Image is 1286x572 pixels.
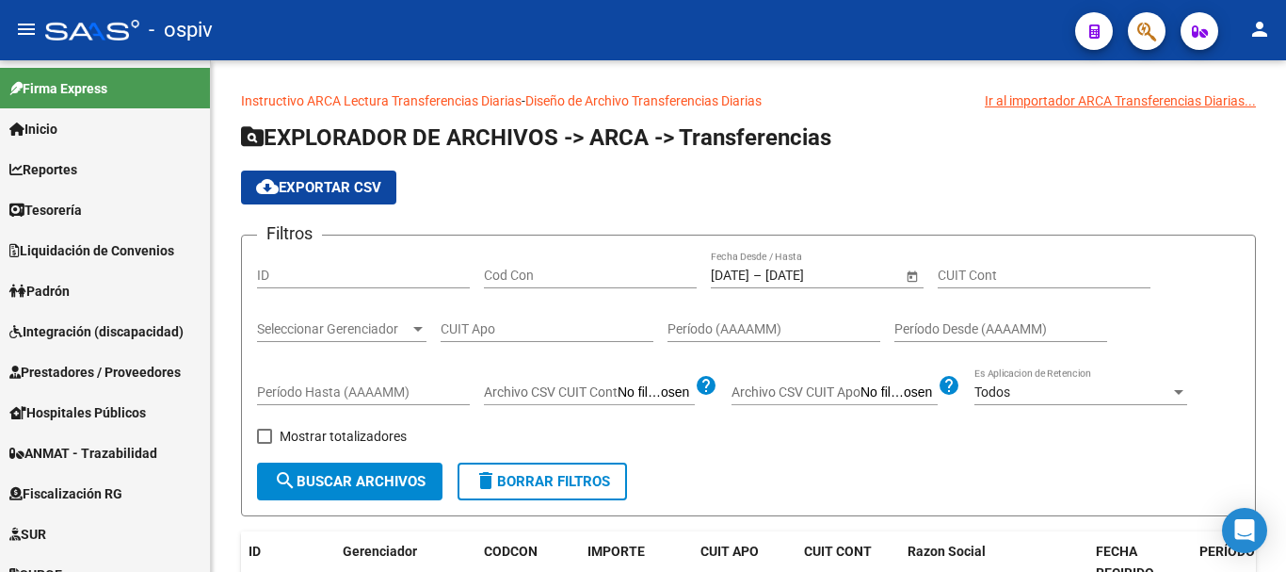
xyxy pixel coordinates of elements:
div: Open Intercom Messenger [1222,508,1267,553]
span: CODCON [484,544,538,559]
span: Padrón [9,281,70,302]
mat-icon: help [695,374,717,397]
span: Integración (discapacidad) [9,321,184,342]
mat-icon: help [938,374,960,397]
mat-icon: menu [15,18,38,41]
a: Instructivo ARCA Lectura Transferencias Diarias [241,93,522,108]
span: Hospitales Públicos [9,402,146,423]
span: Buscar Archivos [274,473,426,490]
span: Reportes [9,159,77,180]
span: Borrar Filtros [474,473,610,490]
a: Diseño de Archivo Transferencias Diarias [525,93,762,108]
span: EXPLORADOR DE ARCHIVOS -> ARCA -> Transferencias [241,124,831,151]
button: Exportar CSV [241,171,396,204]
mat-icon: search [274,469,297,492]
span: ID [249,544,261,559]
button: Buscar Archivos [257,463,442,500]
span: SUR [9,524,46,545]
span: ANMAT - Trazabilidad [9,443,157,464]
span: Inicio [9,119,57,139]
span: Razon Social [908,544,986,559]
span: Fiscalización RG [9,483,122,504]
span: IMPORTE [587,544,645,559]
span: PERÍODO [1199,544,1255,559]
span: CUIT CONT [804,544,872,559]
span: – [753,268,762,284]
input: Archivo CSV CUIT Cont [618,384,695,401]
button: Open calendar [902,266,922,286]
span: Firma Express [9,78,107,99]
mat-icon: person [1248,18,1271,41]
mat-icon: cloud_download [256,175,279,198]
input: Fecha inicio [711,268,749,284]
span: CUIT APO [700,544,759,559]
div: Ir al importador ARCA Transferencias Diarias... [985,90,1256,111]
mat-icon: delete [474,469,497,492]
span: Archivo CSV CUIT Apo [731,384,860,400]
span: Exportar CSV [256,179,381,196]
span: - ospiv [149,9,213,51]
span: Archivo CSV CUIT Cont [484,384,618,400]
span: Prestadores / Proveedores [9,362,181,383]
input: Archivo CSV CUIT Apo [860,384,938,401]
span: Liquidación de Convenios [9,240,174,261]
span: Gerenciador [343,544,417,559]
span: Mostrar totalizadores [280,425,407,448]
span: Seleccionar Gerenciador [257,321,410,337]
span: Tesorería [9,200,82,221]
h3: Filtros [257,221,322,247]
p: - [241,90,1256,111]
span: Todos [974,384,1010,400]
button: Borrar Filtros [458,463,627,500]
input: Fecha fin [765,268,858,284]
